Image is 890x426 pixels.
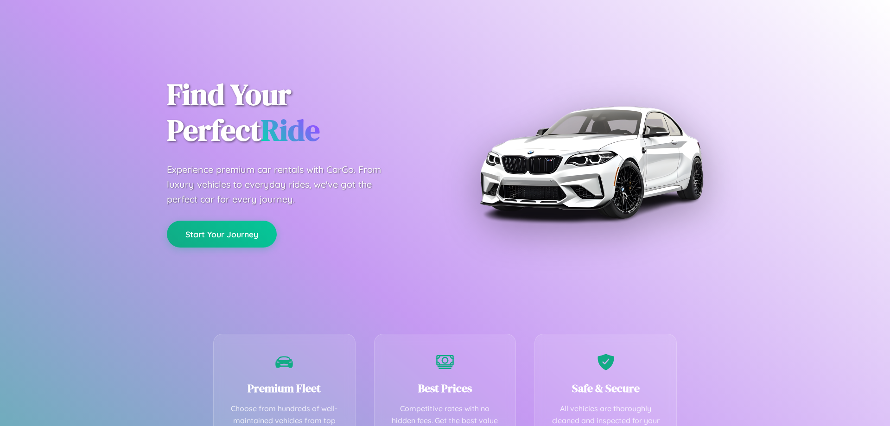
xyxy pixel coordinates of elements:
[167,162,399,207] p: Experience premium car rentals with CarGo. From luxury vehicles to everyday rides, we've got the ...
[167,77,431,148] h1: Find Your Perfect
[475,46,707,278] img: Premium BMW car rental vehicle
[167,221,277,248] button: Start Your Journey
[388,381,502,396] h3: Best Prices
[261,110,320,150] span: Ride
[549,381,662,396] h3: Safe & Secure
[228,381,341,396] h3: Premium Fleet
